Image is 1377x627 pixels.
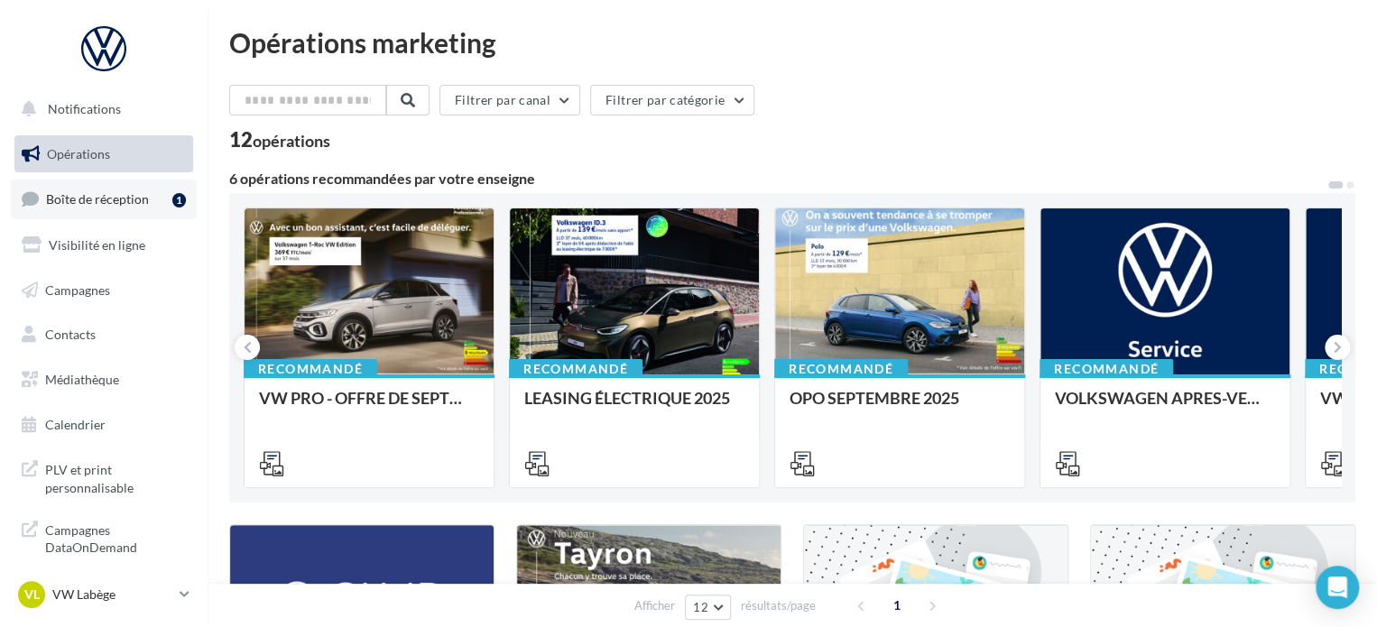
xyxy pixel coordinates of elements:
[685,595,731,620] button: 12
[259,389,479,425] div: VW PRO - OFFRE DE SEPTEMBRE 25
[229,29,1355,56] div: Opérations marketing
[45,281,110,297] span: Campagnes
[11,316,197,354] a: Contacts
[11,135,197,173] a: Opérations
[439,85,580,115] button: Filtrer par canal
[883,591,911,620] span: 1
[590,85,754,115] button: Filtrer par catégorie
[46,191,149,207] span: Boîte de réception
[11,511,197,564] a: Campagnes DataOnDemand
[790,389,1010,425] div: OPO SEPTEMBRE 2025
[11,180,197,218] a: Boîte de réception1
[229,171,1326,186] div: 6 opérations recommandées par votre enseigne
[45,518,186,557] span: Campagnes DataOnDemand
[229,130,330,150] div: 12
[1040,359,1173,379] div: Recommandé
[24,586,40,604] span: VL
[45,417,106,432] span: Calendrier
[11,272,197,309] a: Campagnes
[11,450,197,503] a: PLV et print personnalisable
[52,586,172,604] p: VW Labège
[693,600,708,614] span: 12
[509,359,642,379] div: Recommandé
[11,90,189,128] button: Notifications
[524,389,744,425] div: LEASING ÉLECTRIQUE 2025
[1316,566,1359,609] div: Open Intercom Messenger
[49,237,145,253] span: Visibilité en ligne
[45,372,119,387] span: Médiathèque
[11,361,197,399] a: Médiathèque
[11,406,197,444] a: Calendrier
[1055,389,1275,425] div: VOLKSWAGEN APRES-VENTE
[634,597,675,614] span: Afficher
[14,577,193,612] a: VL VW Labège
[253,133,330,149] div: opérations
[45,327,96,342] span: Contacts
[48,101,121,116] span: Notifications
[741,597,816,614] span: résultats/page
[47,146,110,161] span: Opérations
[172,193,186,207] div: 1
[11,226,197,264] a: Visibilité en ligne
[244,359,377,379] div: Recommandé
[774,359,908,379] div: Recommandé
[45,457,186,496] span: PLV et print personnalisable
